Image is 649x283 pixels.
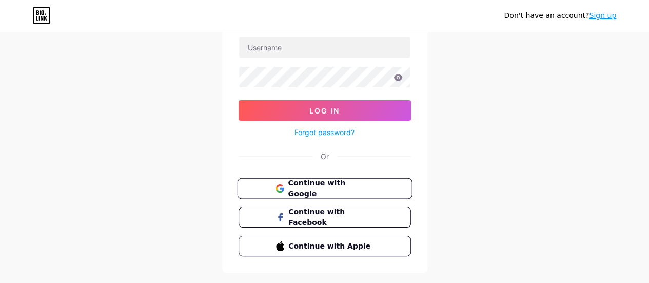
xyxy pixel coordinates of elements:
div: Don't have an account? [504,10,616,21]
button: Continue with Facebook [239,207,411,228]
input: Username [239,37,410,58]
a: Sign up [589,11,616,20]
a: Continue with Google [239,178,411,199]
button: Continue with Google [237,178,412,199]
button: Log In [239,100,411,121]
a: Forgot password? [294,127,355,138]
div: Or [321,151,329,162]
span: Continue with Google [288,178,373,200]
button: Continue with Apple [239,236,411,256]
span: Log In [309,106,340,115]
span: Continue with Facebook [288,206,373,228]
span: Continue with Apple [288,241,373,252]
